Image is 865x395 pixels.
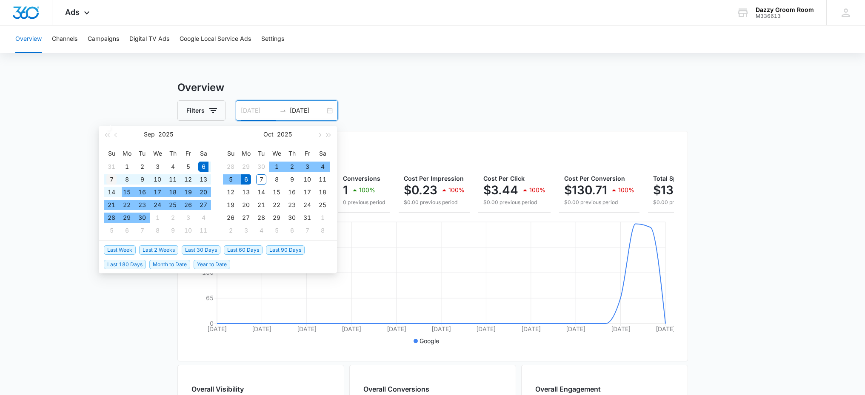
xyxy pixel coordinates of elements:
div: 2 [226,225,236,236]
h2: Overall Visibility [191,384,244,394]
h2: Overall Conversions [363,384,429,394]
td: 2025-08-31 [104,160,119,173]
div: 1 [271,162,282,172]
div: 17 [302,187,312,197]
div: 28 [106,213,117,223]
td: 2025-10-09 [284,173,300,186]
div: 27 [241,213,251,223]
div: 10 [183,225,193,236]
div: 4 [256,225,266,236]
td: 2025-10-12 [223,186,238,199]
tspan: [DATE] [521,325,540,332]
td: 2025-09-21 [104,199,119,211]
tspan: [DATE] [566,325,585,332]
div: 25 [168,200,178,210]
td: 2025-09-06 [196,160,211,173]
td: 2025-09-29 [119,211,134,224]
td: 2025-10-02 [284,160,300,173]
p: $0.00 previous period [653,199,723,206]
div: account id [756,13,814,19]
p: $0.23 [404,183,437,197]
td: 2025-09-10 [150,173,165,186]
tspan: [DATE] [656,325,675,332]
td: 2025-09-30 [134,211,150,224]
td: 2025-10-06 [119,224,134,237]
div: 1 [317,213,328,223]
div: 30 [137,213,147,223]
button: Filters [177,100,226,121]
td: 2025-10-28 [254,211,269,224]
div: 24 [302,200,312,210]
div: 12 [183,174,193,185]
div: 6 [241,174,251,185]
td: 2025-10-08 [269,173,284,186]
div: 7 [256,174,266,185]
td: 2025-10-15 [269,186,284,199]
td: 2025-11-07 [300,224,315,237]
div: 9 [168,225,178,236]
td: 2025-09-20 [196,186,211,199]
td: 2025-11-05 [269,224,284,237]
span: Month to Date [149,260,190,269]
div: 14 [256,187,266,197]
div: 6 [287,225,297,236]
td: 2025-10-24 [300,199,315,211]
td: 2025-09-24 [150,199,165,211]
td: 2025-10-01 [150,211,165,224]
div: 29 [271,213,282,223]
td: 2025-10-07 [134,224,150,237]
div: 16 [287,187,297,197]
td: 2025-10-23 [284,199,300,211]
div: 29 [241,162,251,172]
span: Cost Per Click [483,175,525,182]
div: 5 [183,162,193,172]
tspan: [DATE] [611,325,630,332]
td: 2025-09-15 [119,186,134,199]
span: swap-right [280,107,286,114]
div: 8 [271,174,282,185]
div: 8 [122,174,132,185]
div: 31 [302,213,312,223]
td: 2025-10-25 [315,199,330,211]
div: 22 [122,200,132,210]
span: to [280,107,286,114]
td: 2025-09-08 [119,173,134,186]
th: We [269,147,284,160]
p: 100% [529,187,545,193]
div: 14 [106,187,117,197]
td: 2025-11-03 [238,224,254,237]
td: 2025-10-08 [150,224,165,237]
td: 2025-10-03 [180,211,196,224]
div: 16 [137,187,147,197]
td: 2025-11-08 [315,224,330,237]
div: 18 [317,187,328,197]
h3: Overview [177,80,688,95]
tspan: [DATE] [431,325,451,332]
td: 2025-09-19 [180,186,196,199]
td: 2025-09-23 [134,199,150,211]
td: 2025-10-17 [300,186,315,199]
td: 2025-09-02 [134,160,150,173]
tspan: 65 [206,294,214,301]
div: 6 [122,225,132,236]
tspan: [DATE] [386,325,406,332]
button: 2025 [158,126,173,143]
td: 2025-10-14 [254,186,269,199]
p: Google [420,336,439,345]
td: 2025-10-31 [300,211,315,224]
div: 19 [226,200,236,210]
td: 2025-11-06 [284,224,300,237]
td: 2025-10-20 [238,199,254,211]
p: $0.00 previous period [483,199,545,206]
div: 10 [152,174,163,185]
div: 11 [317,174,328,185]
td: 2025-10-21 [254,199,269,211]
td: 2025-10-26 [223,211,238,224]
td: 2025-09-11 [165,173,180,186]
div: 15 [122,187,132,197]
div: 9 [287,174,297,185]
p: $130.71 [653,183,696,197]
tspan: [DATE] [297,325,316,332]
div: 11 [168,174,178,185]
td: 2025-10-06 [238,173,254,186]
